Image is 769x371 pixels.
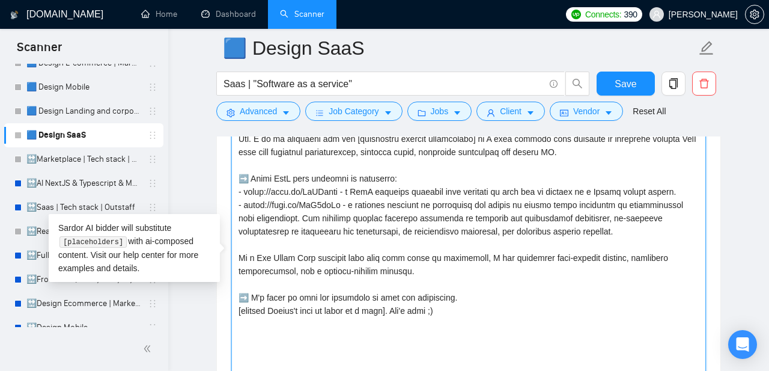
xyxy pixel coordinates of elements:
span: search [566,78,589,89]
button: folderJobscaret-down [407,102,472,121]
input: Scanner name... [223,33,696,63]
div: Open Intercom Messenger [728,330,757,359]
img: logo [10,5,19,25]
span: bars [315,108,324,117]
span: delete [693,78,716,89]
span: Connects: [585,8,621,21]
button: settingAdvancedcaret-down [216,102,300,121]
button: idcardVendorcaret-down [550,102,623,121]
span: holder [148,323,157,333]
a: 🔛AI NextJS & Typescript & MUI & Tailwind | Outstaff [26,171,141,195]
a: 🔛Design Ecommerce | Marketplace [26,292,141,316]
span: caret-down [453,108,461,117]
div: Sardor AI bidder will substitute with ai-composed content. Visit our for more examples and details. [49,214,220,282]
span: Advanced [240,105,277,118]
span: folder [418,108,426,117]
span: Client [500,105,521,118]
span: holder [148,106,157,116]
span: Vendor [573,105,600,118]
span: holder [148,203,157,212]
code: [placeholders] [59,236,126,248]
span: user [652,10,661,19]
a: 🟦 Design Mobile [26,75,141,99]
button: copy [661,72,685,96]
span: holder [148,130,157,140]
span: Jobs [431,105,449,118]
span: holder [148,82,157,92]
span: Save [615,76,636,91]
a: dashboardDashboard [201,9,256,19]
span: holder [148,299,157,308]
span: setting [746,10,764,19]
button: setting [745,5,764,24]
span: Scanner [7,38,71,64]
span: holder [148,155,157,164]
a: help center [123,250,165,260]
span: double-left [143,343,155,355]
button: search [565,72,589,96]
a: homeHome [141,9,177,19]
span: user [487,108,495,117]
input: Search Freelance Jobs... [223,76,544,91]
button: delete [692,72,716,96]
a: 🟦 Design SaaS [26,123,141,147]
a: 🔛React Native | Outstaff [26,219,141,244]
span: caret-down [604,108,613,117]
span: holder [148,179,157,188]
span: info-circle [550,80,558,88]
span: 390 [624,8,637,21]
span: edit [699,40,714,56]
a: 🔛Design Mobile [26,316,141,340]
span: setting [226,108,235,117]
a: Reset All [633,105,666,118]
span: caret-down [526,108,535,117]
a: 🔛Saas | Tech stack | Outstaff [26,195,141,219]
a: 🔛Full stack | Outstaff [26,244,141,268]
span: idcard [560,108,568,117]
span: copy [662,78,685,89]
span: caret-down [384,108,392,117]
button: userClientcaret-down [476,102,545,121]
img: upwork-logo.png [571,10,581,19]
a: 🔛Marketplace | Tech stack | Outstaff [26,147,141,171]
a: setting [745,10,764,19]
a: searchScanner [280,9,324,19]
button: barsJob Categorycaret-down [305,102,402,121]
a: 🟦 Design Landing and corporate [26,99,141,123]
a: 🔛Front-end (React, Next, TS, UI libr) | Outstaff [26,268,141,292]
span: Job Category [329,105,378,118]
span: caret-down [282,108,290,117]
button: Save [597,72,655,96]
